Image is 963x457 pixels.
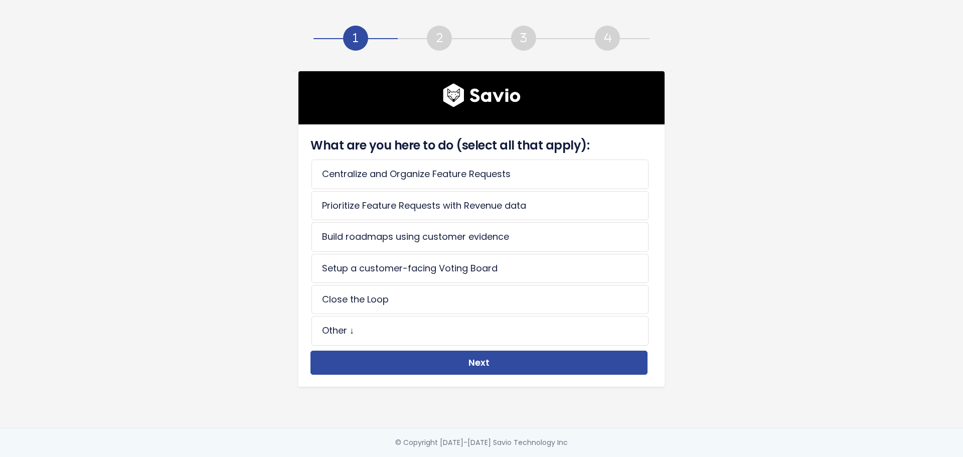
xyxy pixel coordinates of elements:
[311,316,649,345] li: Other ↓
[311,254,649,283] li: Setup a customer-facing Voting Board
[310,351,648,375] button: Next
[311,191,649,220] li: Prioritize Feature Requests with Revenue data
[311,222,649,251] li: Build roadmaps using customer evidence
[311,285,649,314] li: Close the Loop
[443,83,521,107] img: logo600x187.a314fd40982d.png
[311,160,649,189] li: Centralize and Organize Feature Requests
[310,136,648,155] h4: What are you here to do (select all that apply):
[395,436,568,449] div: © Copyright [DATE]-[DATE] Savio Technology Inc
